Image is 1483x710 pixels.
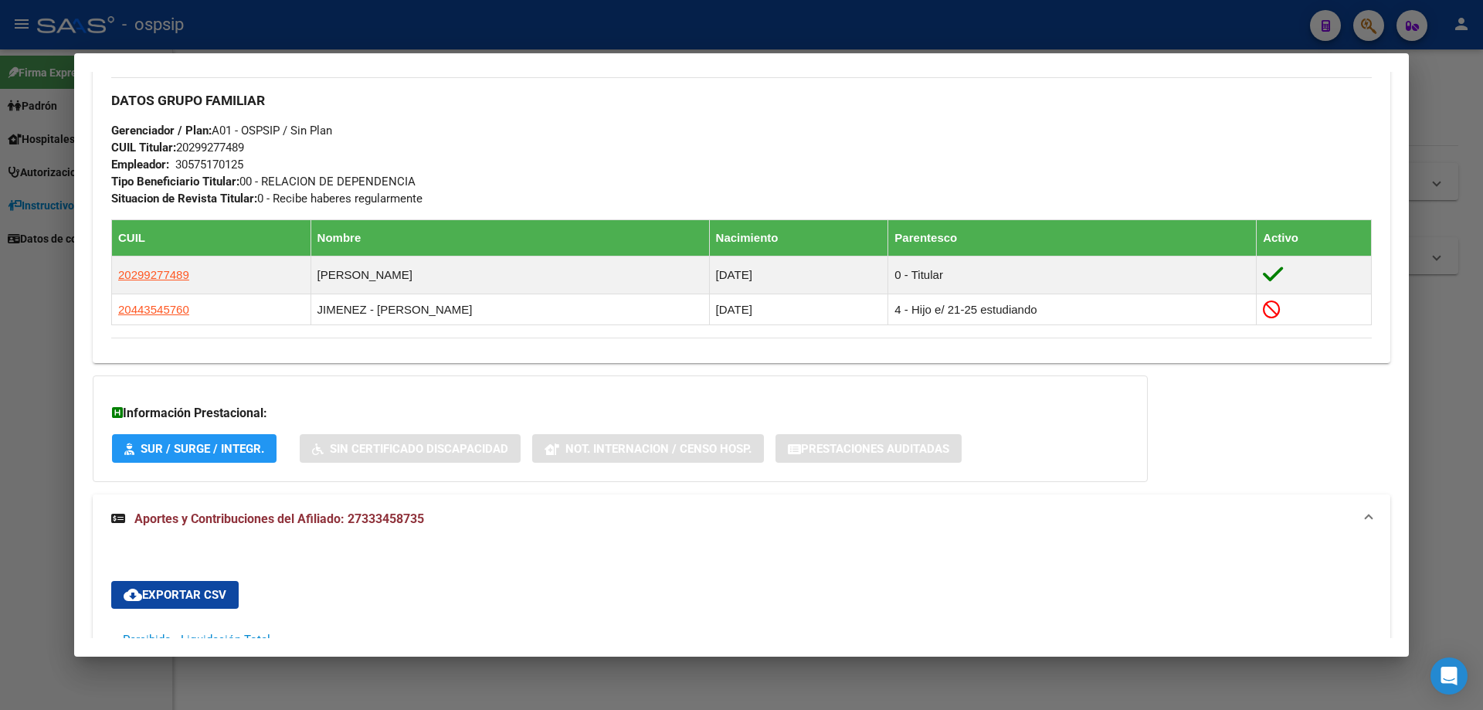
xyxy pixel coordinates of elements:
span: Prestaciones Auditadas [801,442,949,456]
button: Exportar CSV [111,581,239,609]
strong: CUIL Titular: [111,141,176,155]
div: Percibido - Liquidación Total [123,631,270,648]
td: 4 - Hijo e/ 21-25 estudiando [888,294,1257,325]
div: 30575170125 [175,156,243,173]
th: Parentesco [888,220,1257,256]
span: 20299277489 [111,141,244,155]
strong: Empleador: [111,158,169,172]
th: Activo [1257,220,1372,256]
td: [PERSON_NAME] [311,256,709,294]
td: JIMENEZ - [PERSON_NAME] [311,294,709,325]
span: Aportes y Contribuciones del Afiliado: 27333458735 [134,511,424,526]
td: [DATE] [709,256,888,294]
button: Sin Certificado Discapacidad [300,434,521,463]
th: Nacimiento [709,220,888,256]
span: Sin Certificado Discapacidad [330,442,508,456]
button: SUR / SURGE / INTEGR. [112,434,277,463]
span: SUR / SURGE / INTEGR. [141,442,264,456]
strong: Tipo Beneficiario Titular: [111,175,239,189]
h3: Información Prestacional: [112,404,1128,423]
h3: DATOS GRUPO FAMILIAR [111,92,1372,109]
mat-expansion-panel-header: Aportes y Contribuciones del Afiliado: 27333458735 [93,494,1390,544]
button: Prestaciones Auditadas [775,434,962,463]
span: A01 - OSPSIP / Sin Plan [111,124,332,138]
button: Not. Internacion / Censo Hosp. [532,434,764,463]
th: CUIL [112,220,311,256]
td: [DATE] [709,294,888,325]
mat-icon: cloud_download [124,586,142,604]
th: Nombre [311,220,709,256]
div: Open Intercom Messenger [1430,657,1468,695]
strong: Situacion de Revista Titular: [111,192,257,206]
span: 00 - RELACION DE DEPENDENCIA [111,175,416,189]
span: 0 - Recibe haberes regularmente [111,192,423,206]
span: 20299277489 [118,268,189,281]
strong: Gerenciador / Plan: [111,124,212,138]
span: 20443545760 [118,303,189,316]
span: Exportar CSV [124,588,226,602]
td: 0 - Titular [888,256,1257,294]
span: Not. Internacion / Censo Hosp. [565,442,752,456]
